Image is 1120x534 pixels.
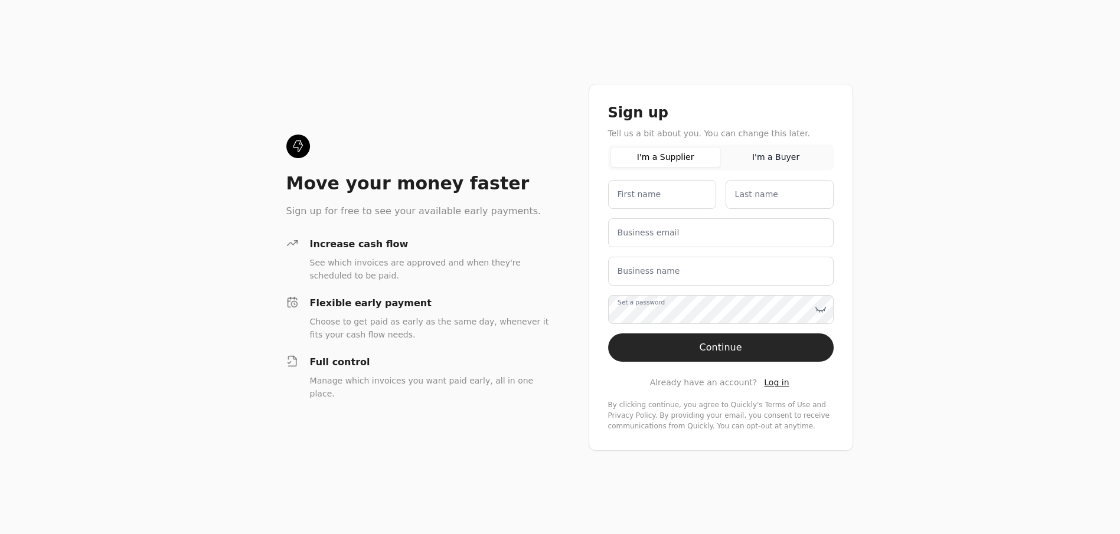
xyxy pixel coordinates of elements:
[765,401,810,409] a: terms-of-service
[618,188,661,201] label: First name
[286,172,551,195] div: Move your money faster
[618,297,665,307] label: Set a password
[735,188,778,201] label: Last name
[650,376,757,389] span: Already have an account?
[608,333,834,362] button: Continue
[618,227,680,239] label: Business email
[610,147,721,168] button: I'm a Supplier
[310,256,551,282] div: See which invoices are approved and when they're scheduled to be paid.
[310,296,551,310] div: Flexible early payment
[310,355,551,369] div: Full control
[608,411,655,420] a: privacy-policy
[721,147,831,168] button: I'm a Buyer
[286,204,551,218] div: Sign up for free to see your available early payments.
[310,237,551,251] div: Increase cash flow
[764,378,789,387] span: Log in
[608,103,834,122] div: Sign up
[310,315,551,341] div: Choose to get paid as early as the same day, whenever it fits your cash flow needs.
[608,399,834,431] div: By clicking continue, you agree to Quickly's and . By providing your email, you consent to receiv...
[608,127,834,140] div: Tell us a bit about you. You can change this later.
[310,374,551,400] div: Manage which invoices you want paid early, all in one place.
[764,376,789,389] a: Log in
[618,265,680,277] label: Business name
[762,376,791,390] button: Log in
